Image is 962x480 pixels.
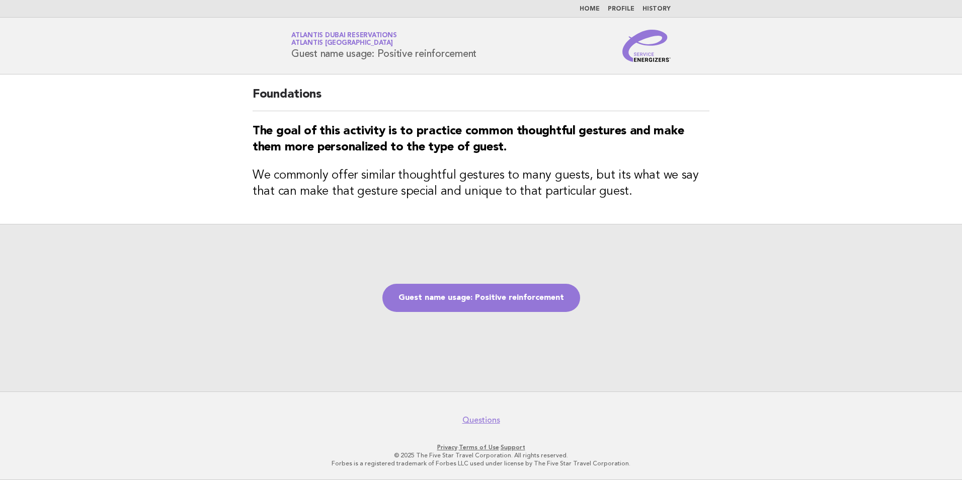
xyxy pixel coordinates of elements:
[608,6,634,12] a: Profile
[173,443,789,451] p: · ·
[437,444,457,451] a: Privacy
[459,444,499,451] a: Terms of Use
[291,32,396,46] a: Atlantis Dubai ReservationsAtlantis [GEOGRAPHIC_DATA]
[173,451,789,459] p: © 2025 The Five Star Travel Corporation. All rights reserved.
[253,168,709,200] h3: We commonly offer similar thoughtful gestures to many guests, but its what we say that can make t...
[382,284,580,312] a: Guest name usage: Positive reinforcement
[462,415,500,425] a: Questions
[643,6,671,12] a: History
[173,459,789,467] p: Forbes is a registered trademark of Forbes LLC used under license by The Five Star Travel Corpora...
[580,6,600,12] a: Home
[291,33,476,59] h1: Guest name usage: Positive reinforcement
[253,87,709,111] h2: Foundations
[291,40,393,47] span: Atlantis [GEOGRAPHIC_DATA]
[622,30,671,62] img: Service Energizers
[501,444,525,451] a: Support
[253,125,684,153] strong: The goal of this activity is to practice common thoughtful gestures and make them more personaliz...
